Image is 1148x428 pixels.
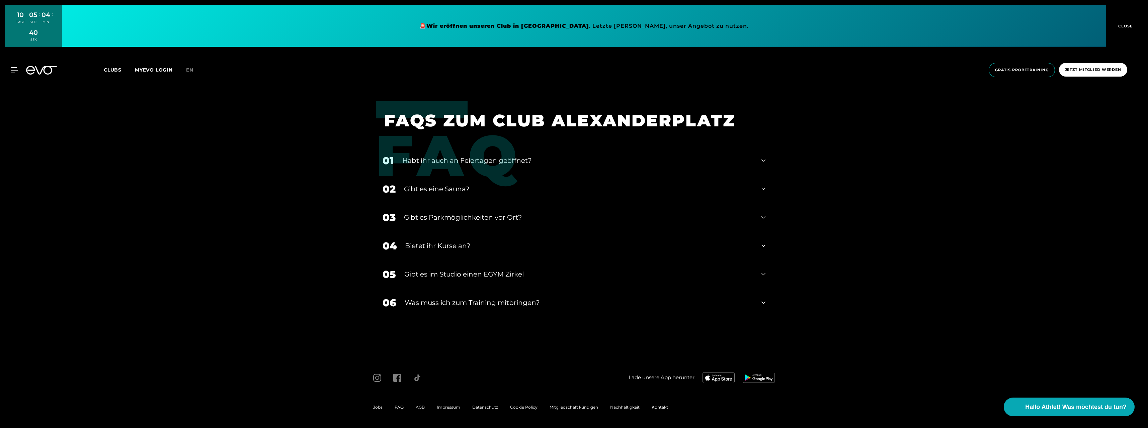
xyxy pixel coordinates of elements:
div: 05 [29,10,37,20]
span: Lade unsere App herunter [629,374,694,382]
button: Hallo Athlet! Was möchtest du tun? [1004,398,1135,416]
div: 04 [383,238,397,253]
a: Datenschutz [472,405,498,410]
div: Bietet ihr Kurse an? [405,241,753,251]
div: Gibt es eine Sauna? [404,184,753,194]
div: : [26,11,27,28]
button: CLOSE [1106,5,1143,47]
div: Gibt es Parkmöglichkeiten vor Ort? [404,212,753,222]
div: Gibt es im Studio einen EGYM Zirkel [404,269,753,279]
span: Clubs [104,67,121,73]
div: 05 [383,267,396,282]
div: STD [29,20,37,24]
div: 06 [383,295,396,310]
a: MYEVO LOGIN [135,67,173,73]
span: Gratis Probetraining [995,67,1049,73]
a: Gratis Probetraining [987,63,1057,77]
a: FAQ [395,405,404,410]
div: 40 [29,28,38,37]
a: Mitgliedschaft kündigen [550,405,598,410]
a: Clubs [104,67,135,73]
h1: FAQS ZUM CLUB ALEXANDERPLATZ [384,110,755,131]
img: evofitness app [703,372,735,383]
span: Jetzt Mitglied werden [1065,67,1121,73]
a: Cookie Policy [510,405,538,410]
a: AGB [416,405,425,410]
div: 01 [383,153,394,168]
a: Kontakt [652,405,668,410]
div: 03 [383,210,396,225]
div: TAGE [16,20,25,24]
a: Impressum [437,405,460,410]
div: Was muss ich zum Training mitbringen? [405,298,753,308]
a: Jobs [373,405,383,410]
div: Habt ihr auch an Feiertagen geöffnet? [402,155,753,166]
a: Jetzt Mitglied werden [1057,63,1129,77]
div: 02 [383,182,396,197]
div: : [52,11,53,28]
div: 04 [42,10,50,20]
div: 10 [16,10,25,20]
div: SEK [29,37,38,42]
span: Hallo Athlet! Was möchtest du tun? [1025,403,1127,412]
a: Nachhaltigkeit [610,405,640,410]
a: en [186,66,201,74]
span: CLOSE [1117,23,1133,29]
div: MIN [42,20,50,24]
img: evofitness app [743,373,775,382]
span: en [186,67,193,73]
div: : [39,11,40,28]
